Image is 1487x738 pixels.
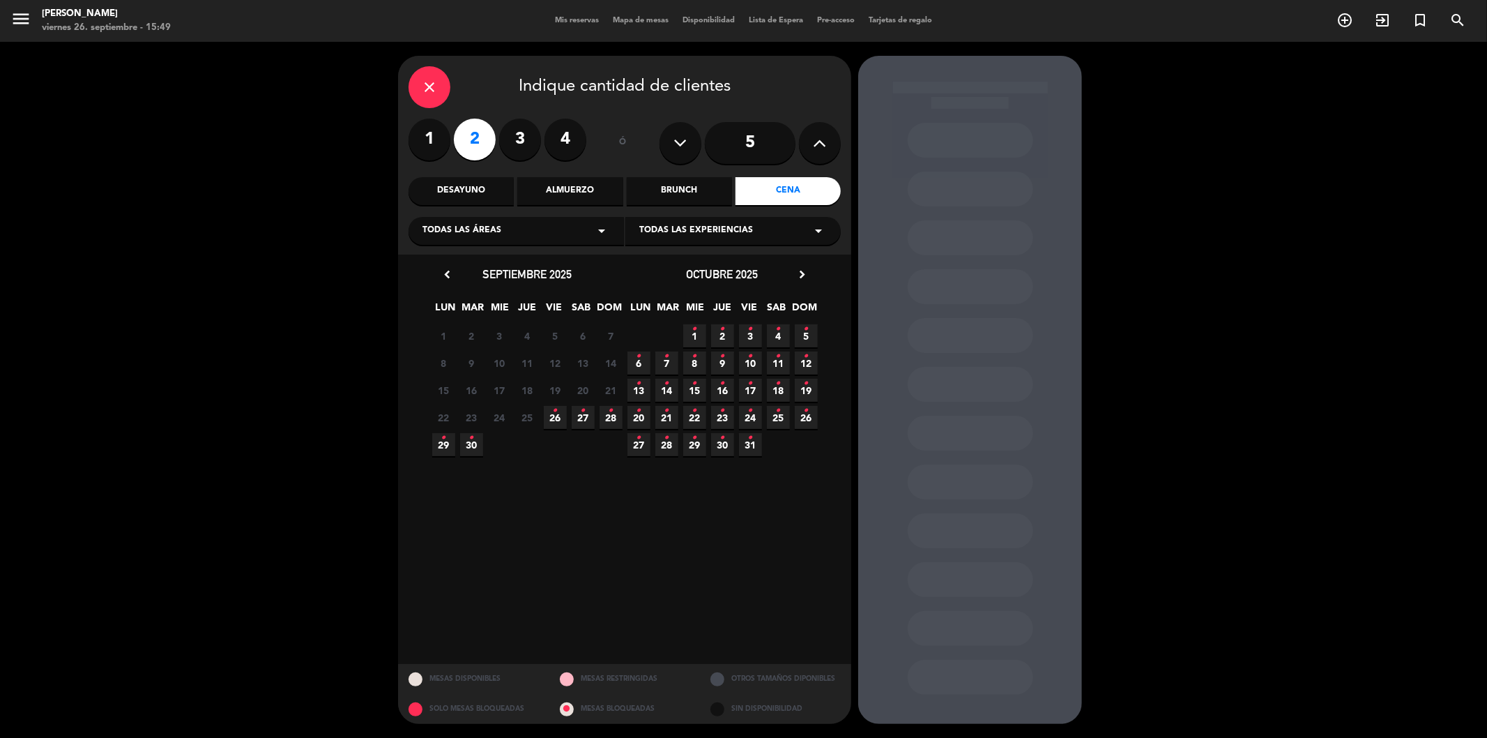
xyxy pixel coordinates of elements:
i: • [804,372,809,395]
span: 30 [711,433,734,456]
i: • [720,400,725,422]
span: 15 [432,379,455,402]
div: viernes 26. septiembre - 15:49 [42,21,171,35]
i: • [664,400,669,422]
i: • [469,427,474,449]
span: 16 [460,379,483,402]
i: • [748,345,753,368]
span: 14 [600,352,623,375]
i: • [748,318,753,340]
span: 1 [683,324,706,347]
span: Tarjetas de regalo [862,17,939,24]
i: • [776,345,781,368]
span: 6 [572,324,595,347]
span: LUN [630,299,653,322]
div: SOLO MESAS BLOQUEADAS [398,694,549,724]
span: 18 [516,379,539,402]
i: exit_to_app [1374,12,1391,29]
label: 3 [499,119,541,160]
span: 23 [711,406,734,429]
i: • [636,345,641,368]
span: 16 [711,379,734,402]
span: 29 [432,433,455,456]
span: 25 [516,406,539,429]
div: ó [600,119,646,167]
span: SAB [570,299,593,322]
span: 27 [572,406,595,429]
i: menu [10,8,31,29]
div: Brunch [627,177,732,205]
span: JUE [516,299,539,322]
span: 31 [739,433,762,456]
span: 3 [488,324,511,347]
span: DOM [597,299,620,322]
span: 17 [739,379,762,402]
span: 23 [460,406,483,429]
span: septiembre 2025 [482,267,572,281]
span: 1 [432,324,455,347]
i: • [692,427,697,449]
span: LUN [434,299,457,322]
span: 14 [655,379,678,402]
span: 24 [739,406,762,429]
span: MAR [462,299,485,322]
i: • [692,372,697,395]
span: 20 [572,379,595,402]
span: Mapa de mesas [606,17,676,24]
div: MESAS DISPONIBLES [398,664,549,694]
i: search [1449,12,1466,29]
span: 28 [600,406,623,429]
span: 10 [488,352,511,375]
span: 9 [711,352,734,375]
span: SAB [765,299,788,322]
span: 11 [516,352,539,375]
label: 2 [454,119,496,160]
div: Indique cantidad de clientes [409,66,841,108]
span: 26 [795,406,818,429]
span: 4 [516,324,539,347]
span: Todas las experiencias [639,224,753,238]
i: • [692,318,697,340]
span: 19 [795,379,818,402]
i: • [748,372,753,395]
span: 18 [767,379,790,402]
span: 29 [683,433,706,456]
i: chevron_right [795,267,809,282]
i: • [720,372,725,395]
i: • [581,400,586,422]
i: • [692,345,697,368]
span: 13 [627,379,650,402]
span: 3 [739,324,762,347]
label: 1 [409,119,450,160]
i: • [664,427,669,449]
span: Lista de Espera [742,17,810,24]
i: • [636,427,641,449]
i: arrow_drop_down [810,223,827,239]
i: • [804,345,809,368]
span: 8 [683,352,706,375]
span: MIE [684,299,707,322]
i: • [776,318,781,340]
i: • [804,400,809,422]
i: close [421,79,438,96]
i: • [636,400,641,422]
button: menu [10,8,31,34]
span: 22 [683,406,706,429]
span: 12 [795,352,818,375]
span: 21 [600,379,623,402]
i: • [776,372,781,395]
div: OTROS TAMAÑOS DIPONIBLES [700,664,851,694]
span: Disponibilidad [676,17,742,24]
i: • [692,400,697,422]
i: turned_in_not [1412,12,1428,29]
span: 10 [739,352,762,375]
span: 22 [432,406,455,429]
i: • [776,400,781,422]
span: 6 [627,352,650,375]
i: chevron_left [440,267,455,282]
div: [PERSON_NAME] [42,7,171,21]
span: 28 [655,433,678,456]
i: • [553,400,558,422]
span: octubre 2025 [687,267,758,281]
i: • [609,400,613,422]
